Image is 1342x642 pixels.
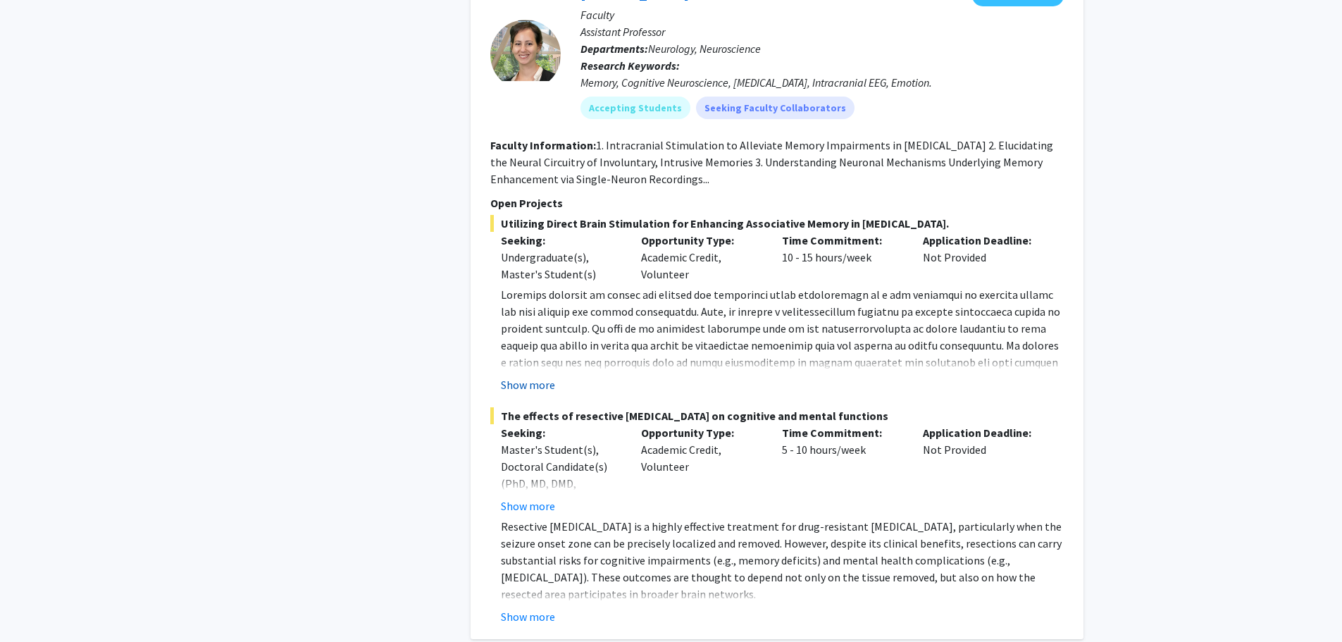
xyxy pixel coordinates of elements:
[630,232,771,283] div: Academic Credit, Volunteer
[501,249,621,283] div: Undergraduate(s), Master's Student(s)
[580,97,690,119] mat-chip: Accepting Students
[501,441,621,543] div: Master's Student(s), Doctoral Candidate(s) (PhD, MD, DMD, PharmD, etc.), Medical Resident(s) / Me...
[501,286,1064,472] p: Loremips dolorsit am consec adi elitsed doe temporinci utlab etdoloremagn al e adm veniamqui no e...
[912,424,1053,514] div: Not Provided
[923,424,1043,441] p: Application Deadline:
[771,232,912,283] div: 10 - 15 hours/week
[923,232,1043,249] p: Application Deadline:
[912,232,1053,283] div: Not Provided
[501,608,555,625] button: Show more
[782,232,902,249] p: Time Commitment:
[580,23,1064,40] p: Assistant Professor
[490,407,1064,424] span: The effects of resective [MEDICAL_DATA] on cognitive and mental functions
[490,138,1053,186] fg-read-more: 1. Intracranial Stimulation to Alleviate Memory Impairments in [MEDICAL_DATA] 2. Elucidating the ...
[11,579,60,631] iframe: Chat
[490,195,1064,211] p: Open Projects
[630,424,771,514] div: Academic Credit, Volunteer
[641,424,761,441] p: Opportunity Type:
[580,42,648,56] b: Departments:
[501,232,621,249] p: Seeking:
[771,424,912,514] div: 5 - 10 hours/week
[580,6,1064,23] p: Faculty
[501,518,1064,603] p: Resective [MEDICAL_DATA] is a highly effective treatment for drug-resistant [MEDICAL_DATA], parti...
[490,138,596,152] b: Faculty Information:
[580,74,1064,91] div: Memory, Cognitive Neuroscience, [MEDICAL_DATA], Intracranial EEG, Emotion.
[580,58,680,73] b: Research Keywords:
[782,424,902,441] p: Time Commitment:
[641,232,761,249] p: Opportunity Type:
[501,376,555,393] button: Show more
[490,215,1064,232] span: Utilizing Direct Brain Stimulation for Enhancing Associative Memory in [MEDICAL_DATA].
[648,42,761,56] span: Neurology, Neuroscience
[696,97,855,119] mat-chip: Seeking Faculty Collaborators
[501,424,621,441] p: Seeking:
[501,498,555,514] button: Show more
